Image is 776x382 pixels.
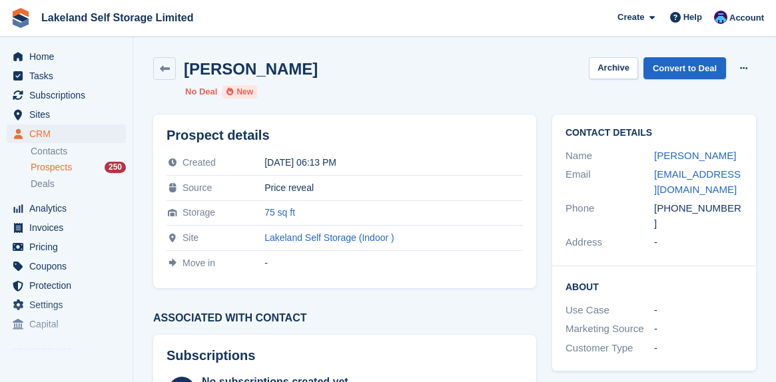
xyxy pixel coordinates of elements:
[654,168,741,195] a: [EMAIL_ADDRESS][DOMAIN_NAME]
[264,157,523,168] div: [DATE] 06:13 PM
[31,177,126,191] a: Deals
[183,232,198,243] span: Site
[264,232,394,243] a: Lakeland Self Storage (Indoor )
[183,258,215,268] span: Move in
[29,199,109,218] span: Analytics
[264,182,523,193] div: Price reveal
[222,85,257,98] li: New
[7,257,126,276] a: menu
[617,11,644,24] span: Create
[31,161,72,174] span: Prospects
[29,105,109,124] span: Sites
[566,235,654,250] div: Address
[31,178,55,190] span: Deals
[7,67,126,85] a: menu
[566,280,743,293] h2: About
[7,124,126,143] a: menu
[7,238,126,256] a: menu
[153,312,536,324] h3: Associated with contact
[7,105,126,124] a: menu
[29,276,109,295] span: Protection
[184,60,318,78] h2: [PERSON_NAME]
[167,348,523,363] h2: Subscriptions
[683,11,702,24] span: Help
[566,201,654,231] div: Phone
[654,150,736,161] a: [PERSON_NAME]
[654,201,743,231] div: [PHONE_NUMBER]
[264,258,523,268] div: -
[7,218,126,237] a: menu
[29,257,109,276] span: Coupons
[11,8,31,28] img: stora-icon-8386f47178a22dfd0bd8f6a31ec36ba5ce8667c1dd55bd0f319d3a0aa187defe.svg
[183,182,212,193] span: Source
[589,57,638,79] button: Archive
[29,295,109,314] span: Settings
[167,128,523,143] h2: Prospect details
[714,11,727,24] img: David Dickson
[183,157,216,168] span: Created
[29,67,109,85] span: Tasks
[7,276,126,295] a: menu
[643,57,726,79] a: Convert to Deal
[29,315,109,333] span: Capital
[654,341,743,356] div: -
[7,295,126,314] a: menu
[12,345,133,358] span: Storefront
[29,218,109,237] span: Invoices
[566,303,654,318] div: Use Case
[185,85,217,98] li: No Deal
[29,124,109,143] span: CRM
[29,47,109,66] span: Home
[29,86,109,104] span: Subscriptions
[654,303,743,318] div: -
[654,235,743,250] div: -
[264,207,295,218] a: 75 sq ft
[29,238,109,256] span: Pricing
[566,128,743,138] h2: Contact Details
[7,199,126,218] a: menu
[183,207,215,218] span: Storage
[566,167,654,197] div: Email
[566,321,654,337] div: Marketing Source
[105,162,126,173] div: 250
[7,86,126,104] a: menu
[566,148,654,164] div: Name
[31,160,126,174] a: Prospects 250
[7,315,126,333] a: menu
[36,7,199,29] a: Lakeland Self Storage Limited
[729,11,764,25] span: Account
[7,47,126,66] a: menu
[566,341,654,356] div: Customer Type
[31,145,126,158] a: Contacts
[654,321,743,337] div: -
